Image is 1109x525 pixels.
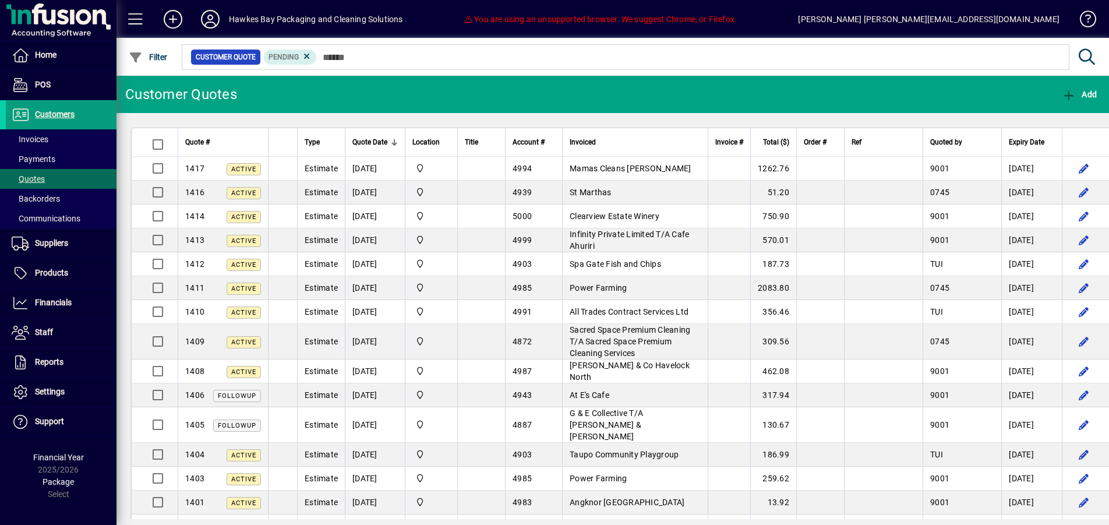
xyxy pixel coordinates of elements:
[185,420,204,429] span: 1405
[1074,445,1093,464] button: Edit
[412,281,450,294] span: Central
[513,235,532,245] span: 4999
[750,360,796,383] td: 462.08
[412,389,450,401] span: Central
[1062,90,1097,99] span: Add
[345,228,405,252] td: [DATE]
[185,283,204,293] span: 1411
[750,491,796,515] td: 13.92
[513,283,532,293] span: 4985
[345,491,405,515] td: [DATE]
[6,189,116,209] a: Backorders
[412,472,450,485] span: Central
[1074,231,1093,249] button: Edit
[231,452,256,459] span: Active
[513,450,532,459] span: 4903
[305,307,338,316] span: Estimate
[6,378,116,407] a: Settings
[12,154,55,164] span: Payments
[6,209,116,228] a: Communications
[305,212,338,221] span: Estimate
[185,450,204,459] span: 1404
[35,357,63,367] span: Reports
[305,337,338,346] span: Estimate
[12,174,45,184] span: Quotes
[218,422,256,429] span: FOLLOWUP
[345,407,405,443] td: [DATE]
[192,9,229,30] button: Profile
[185,164,204,173] span: 1417
[1001,324,1062,360] td: [DATE]
[345,383,405,407] td: [DATE]
[1074,493,1093,512] button: Edit
[1071,2,1094,40] a: Knowledge Base
[513,390,532,400] span: 4943
[1001,383,1062,407] td: [DATE]
[231,165,256,173] span: Active
[6,169,116,189] a: Quotes
[185,259,204,269] span: 1412
[6,229,116,258] a: Suppliers
[930,420,949,429] span: 9001
[345,324,405,360] td: [DATE]
[231,285,256,293] span: Active
[930,136,994,149] div: Quoted by
[345,276,405,300] td: [DATE]
[930,367,949,376] span: 9001
[412,448,450,461] span: Central
[750,383,796,407] td: 317.94
[125,85,237,104] div: Customer Quotes
[750,443,796,467] td: 186.99
[1074,332,1093,351] button: Edit
[345,181,405,205] td: [DATE]
[513,136,545,149] span: Account #
[750,252,796,276] td: 187.73
[763,136,789,149] span: Total ($)
[412,136,450,149] div: Location
[345,300,405,324] td: [DATE]
[345,360,405,383] td: [DATE]
[1009,136,1055,149] div: Expiry Date
[930,136,962,149] span: Quoted by
[570,474,627,483] span: Power Farming
[1074,386,1093,404] button: Edit
[570,390,609,400] span: At E's Cafe
[196,51,256,63] span: Customer Quote
[6,348,116,377] a: Reports
[570,498,684,507] span: Angknor [GEOGRAPHIC_DATA]
[6,149,116,169] a: Payments
[930,450,943,459] span: TUI
[513,498,532,507] span: 4983
[412,258,450,270] span: Central
[750,205,796,228] td: 750.90
[1074,255,1093,273] button: Edit
[126,47,171,68] button: Filter
[1074,279,1093,297] button: Edit
[305,136,320,149] span: Type
[1059,84,1100,105] button: Add
[231,368,256,376] span: Active
[345,467,405,491] td: [DATE]
[930,498,949,507] span: 9001
[43,477,74,487] span: Package
[412,496,450,509] span: Central
[930,307,943,316] span: TUI
[352,136,387,149] span: Quote Date
[12,194,60,203] span: Backorders
[231,261,256,269] span: Active
[129,52,168,62] span: Filter
[305,498,338,507] span: Estimate
[930,212,949,221] span: 9001
[35,327,53,337] span: Staff
[231,237,256,245] span: Active
[513,164,532,173] span: 4994
[1001,276,1062,300] td: [DATE]
[750,407,796,443] td: 130.67
[185,188,204,197] span: 1416
[750,157,796,181] td: 1262.76
[6,129,116,149] a: Invoices
[1001,157,1062,181] td: [DATE]
[6,407,116,436] a: Support
[513,367,532,376] span: 4987
[513,136,555,149] div: Account #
